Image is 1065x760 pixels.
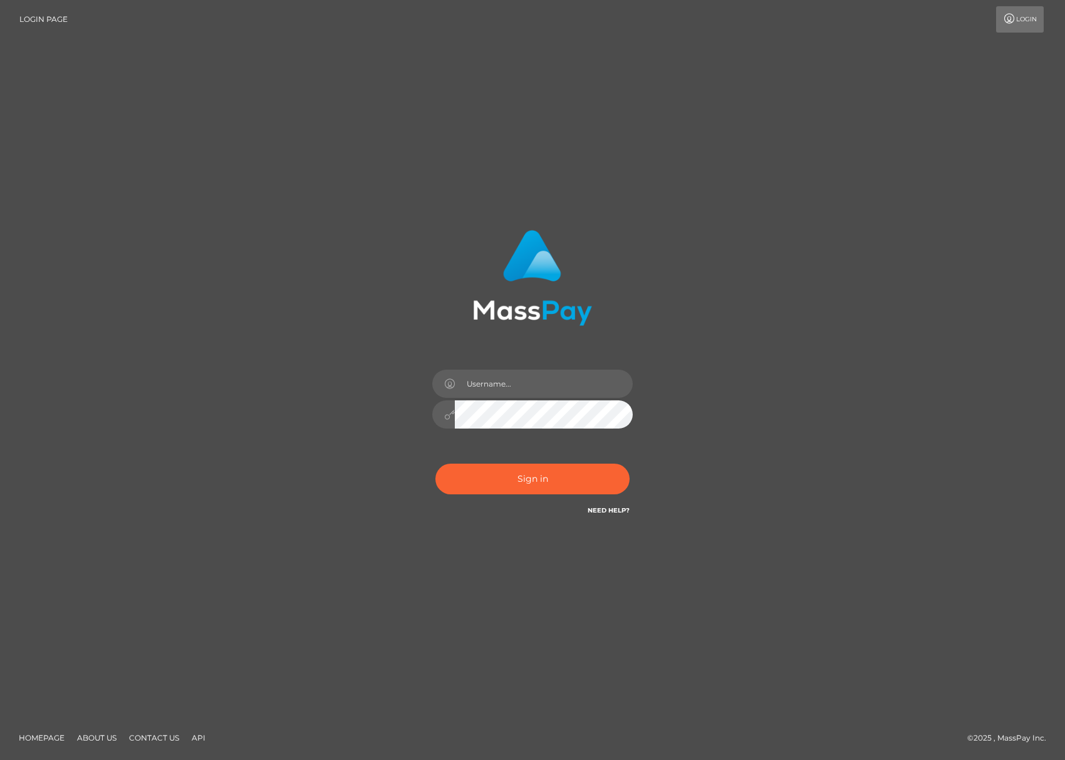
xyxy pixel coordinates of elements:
[187,728,210,747] a: API
[14,728,70,747] a: Homepage
[435,464,630,494] button: Sign in
[996,6,1044,33] a: Login
[455,370,633,398] input: Username...
[72,728,122,747] a: About Us
[19,6,68,33] a: Login Page
[473,230,592,326] img: MassPay Login
[124,728,184,747] a: Contact Us
[967,731,1056,745] div: © 2025 , MassPay Inc.
[588,506,630,514] a: Need Help?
